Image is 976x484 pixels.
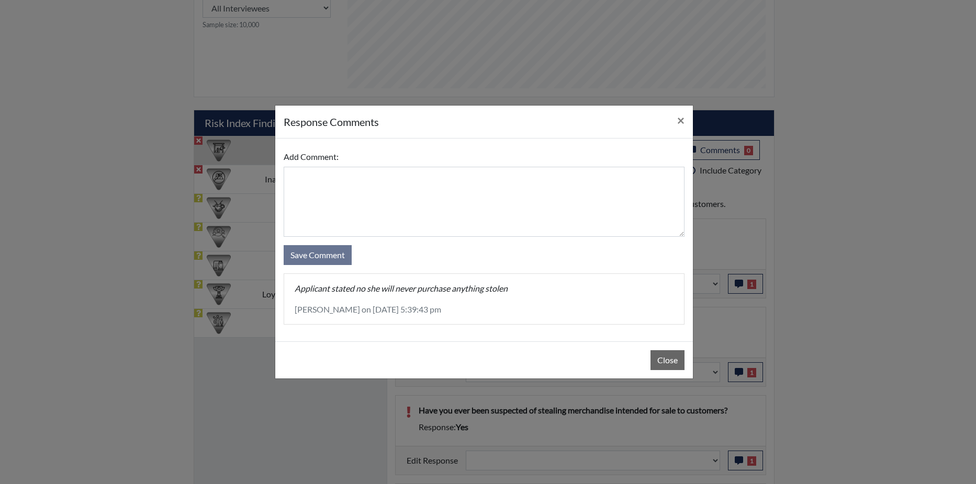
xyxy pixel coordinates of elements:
[295,282,674,295] p: Applicant stated no she will never purchase anything stolen
[284,114,379,130] h5: response Comments
[669,106,693,135] button: Close
[284,147,339,167] label: Add Comment:
[284,245,352,265] button: Save Comment
[677,112,685,128] span: ×
[650,350,685,370] button: Close
[295,303,674,316] p: [PERSON_NAME] on [DATE] 5:39:43 pm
